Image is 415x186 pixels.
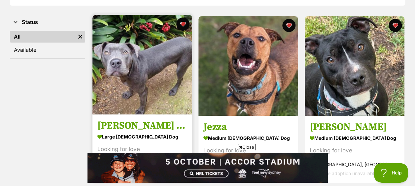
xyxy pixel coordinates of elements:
div: medium [DEMOGRAPHIC_DATA] Dog [310,133,399,143]
button: favourite [389,19,402,32]
a: All [10,31,75,43]
a: [PERSON_NAME] medium [DEMOGRAPHIC_DATA] Dog Looking for love [GEOGRAPHIC_DATA], [GEOGRAPHIC_DATA]... [305,116,404,183]
h3: Jezza [203,121,293,133]
img: Jezza [198,16,298,116]
button: favourite [283,19,296,32]
div: Looking for love [310,146,399,155]
img: Donald Duck (ducky) [92,15,192,114]
div: [GEOGRAPHIC_DATA], [GEOGRAPHIC_DATA] [310,160,399,169]
a: Available [10,44,85,56]
a: Jezza medium [DEMOGRAPHIC_DATA] Dog Looking for love [GEOGRAPHIC_DATA], [GEOGRAPHIC_DATA] Interst... [198,116,298,183]
button: favourite [176,17,190,31]
div: Looking for love [97,145,187,154]
iframe: Advertisement [87,153,328,183]
a: [PERSON_NAME] Duck (ducky) large [DEMOGRAPHIC_DATA] Dog Looking for love [GEOGRAPHIC_DATA], [GEOG... [92,114,192,181]
h3: [PERSON_NAME] [310,121,399,133]
div: large [DEMOGRAPHIC_DATA] Dog [97,132,187,141]
iframe: Help Scout Beacon - Open [374,163,408,183]
div: Status [10,29,85,58]
h3: [PERSON_NAME] Duck (ducky) [97,119,187,132]
div: Looking for love [203,146,293,155]
img: Randall [305,16,404,116]
div: medium [DEMOGRAPHIC_DATA] Dog [203,133,293,143]
button: Status [10,18,85,27]
a: Remove filter [75,31,85,43]
span: Interstate adoption unavailable [310,170,377,176]
span: Close [238,144,256,150]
